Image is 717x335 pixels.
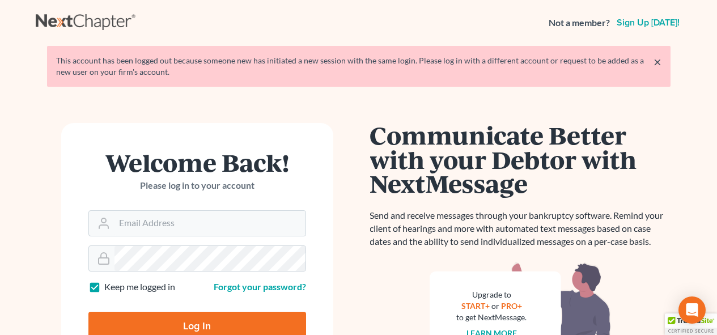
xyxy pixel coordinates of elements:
[491,301,499,311] span: or
[104,281,175,294] label: Keep me logged in
[370,209,671,248] p: Send and receive messages through your bankruptcy software. Remind your client of hearings and mo...
[614,18,682,27] a: Sign up [DATE]!
[88,150,306,175] h1: Welcome Back!
[461,301,490,311] a: START+
[214,281,306,292] a: Forgot your password?
[549,16,610,29] strong: Not a member?
[370,123,671,196] h1: Communicate Better with your Debtor with NextMessage
[114,211,306,236] input: Email Address
[654,55,661,69] a: ×
[678,296,706,324] div: Open Intercom Messenger
[665,313,717,335] div: TrustedSite Certified
[56,55,661,78] div: This account has been logged out because someone new has initiated a new session with the same lo...
[457,289,527,300] div: Upgrade to
[501,301,522,311] a: PRO+
[457,312,527,323] div: to get NextMessage.
[88,179,306,192] p: Please log in to your account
